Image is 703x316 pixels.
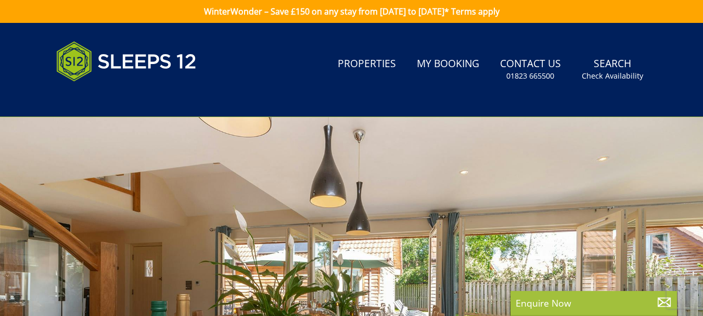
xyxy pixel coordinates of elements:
[334,53,400,76] a: Properties
[506,71,554,81] small: 01823 665500
[582,71,643,81] small: Check Availability
[51,94,160,103] iframe: Customer reviews powered by Trustpilot
[516,296,672,310] p: Enquire Now
[56,35,197,87] img: Sleeps 12
[496,53,565,86] a: Contact Us01823 665500
[413,53,483,76] a: My Booking
[578,53,647,86] a: SearchCheck Availability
